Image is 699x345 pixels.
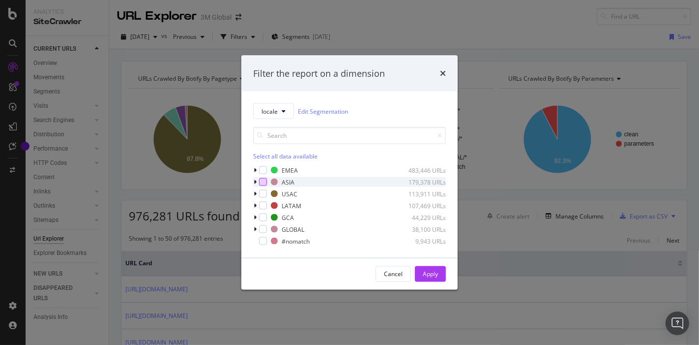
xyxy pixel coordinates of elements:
div: EMEA [282,166,298,174]
div: ASIA [282,178,294,186]
div: 113,911 URLs [398,189,446,198]
div: USAC [282,189,297,198]
button: Apply [415,266,446,282]
span: locale [262,107,278,115]
div: 44,229 URLs [398,213,446,221]
div: Filter the report on a dimension [253,67,385,80]
div: Cancel [384,270,403,278]
div: times [440,67,446,80]
div: 107,469 URLs [398,201,446,210]
button: Cancel [376,266,411,282]
input: Search [253,127,446,144]
div: 483,446 URLs [398,166,446,174]
div: 9,943 URLs [398,237,446,245]
div: #nomatch [282,237,310,245]
div: Apply [423,270,438,278]
div: 38,100 URLs [398,225,446,233]
div: Open Intercom Messenger [666,312,689,335]
div: GCA [282,213,294,221]
div: modal [241,55,458,290]
a: Edit Segmentation [298,106,348,116]
div: Select all data available [253,152,446,160]
button: locale [253,103,294,119]
div: 179,378 URLs [398,178,446,186]
div: LATAM [282,201,301,210]
div: GLOBAL [282,225,304,233]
